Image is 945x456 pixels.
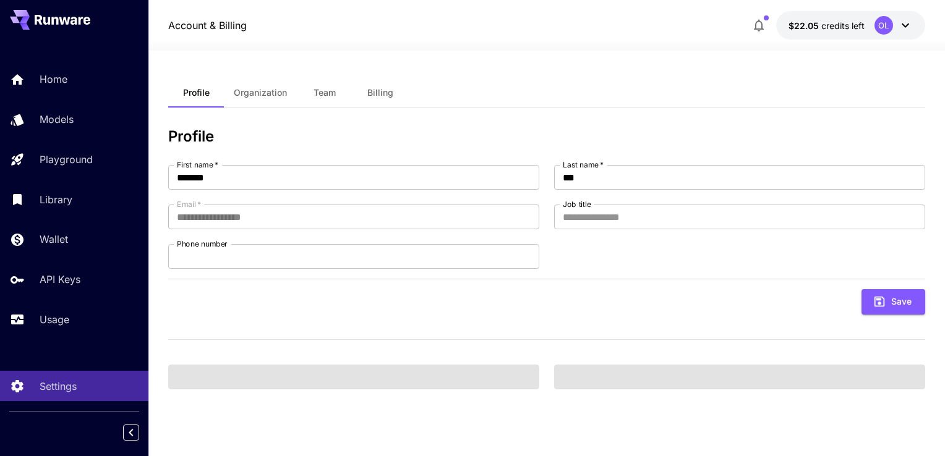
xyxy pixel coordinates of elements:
p: Library [40,192,72,207]
label: Job title [563,199,591,209]
span: credits left [821,20,865,31]
p: Usage [40,312,69,327]
p: Settings [40,379,77,394]
label: Last name [563,159,604,170]
h3: Profile [168,128,925,145]
a: Account & Billing [168,18,247,33]
span: Organization [234,87,287,98]
nav: breadcrumb [168,18,247,33]
p: Playground [40,152,93,167]
span: Billing [367,87,393,98]
div: $22.04896 [789,19,865,32]
button: Save [862,289,925,315]
label: First name [177,159,218,170]
p: Wallet [40,232,68,247]
span: $22.05 [789,20,821,31]
span: Profile [183,87,210,98]
p: Home [40,72,67,87]
p: API Keys [40,272,80,287]
button: Collapse sidebar [123,424,139,441]
label: Phone number [177,239,228,249]
label: Email [177,199,201,209]
span: Team [314,87,336,98]
p: Models [40,112,74,127]
div: OL [874,16,893,35]
div: Collapse sidebar [132,421,148,444]
button: $22.04896OL [776,11,925,40]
